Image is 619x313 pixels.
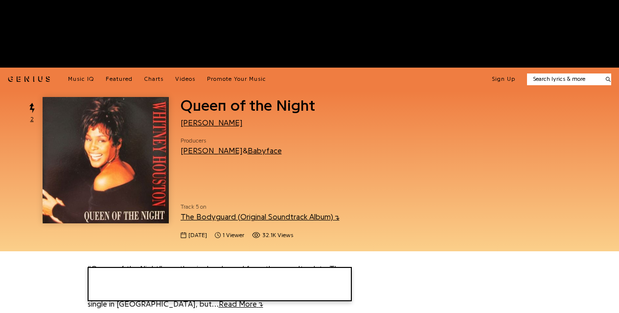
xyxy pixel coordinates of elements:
[527,75,600,83] input: Search lyrics & more
[89,268,351,300] iframe: Tonefuse player
[188,231,207,240] span: [DATE]
[207,76,266,82] span: Promote Your Music
[181,145,282,157] div: &
[248,147,282,155] a: Babyface
[252,231,293,240] span: 32,091 views
[30,115,34,123] span: 2
[106,76,133,82] span: Featured
[43,97,169,223] img: Cover art for Queen of the Night by Whitney Houston
[181,98,315,114] span: Queen of the Night
[181,213,340,221] a: The Bodyguard (Original Soundtrack Album)
[88,265,343,308] a: “Queen of the Night” was the single released from the soundtrack to The Bodyguard. It was written...
[207,75,266,83] a: Promote Your Music
[175,76,195,82] span: Videos
[144,75,163,83] a: Charts
[181,203,369,211] span: Track 5 on
[175,75,195,83] a: Videos
[492,75,515,83] button: Sign Up
[181,147,243,155] a: [PERSON_NAME]
[68,76,94,82] span: Music IQ
[219,300,263,308] span: Read More
[181,119,243,127] a: [PERSON_NAME]
[106,75,133,83] a: Featured
[215,231,244,240] span: 1 viewer
[262,231,293,240] span: 32.1K views
[68,75,94,83] a: Music IQ
[181,137,282,145] span: Producers
[144,76,163,82] span: Charts
[223,231,244,240] span: 1 viewer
